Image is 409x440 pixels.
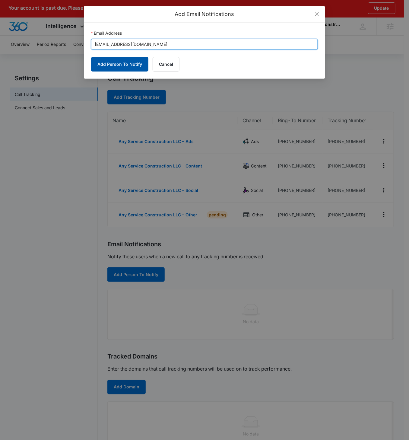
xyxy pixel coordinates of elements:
[91,39,318,50] input: Email Address
[153,57,179,72] button: Cancel
[91,11,318,18] div: Add Email Notifications
[91,57,148,72] button: Add Person To Notify
[315,12,319,17] span: close
[91,30,122,37] label: Email Address
[309,6,325,22] button: Close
